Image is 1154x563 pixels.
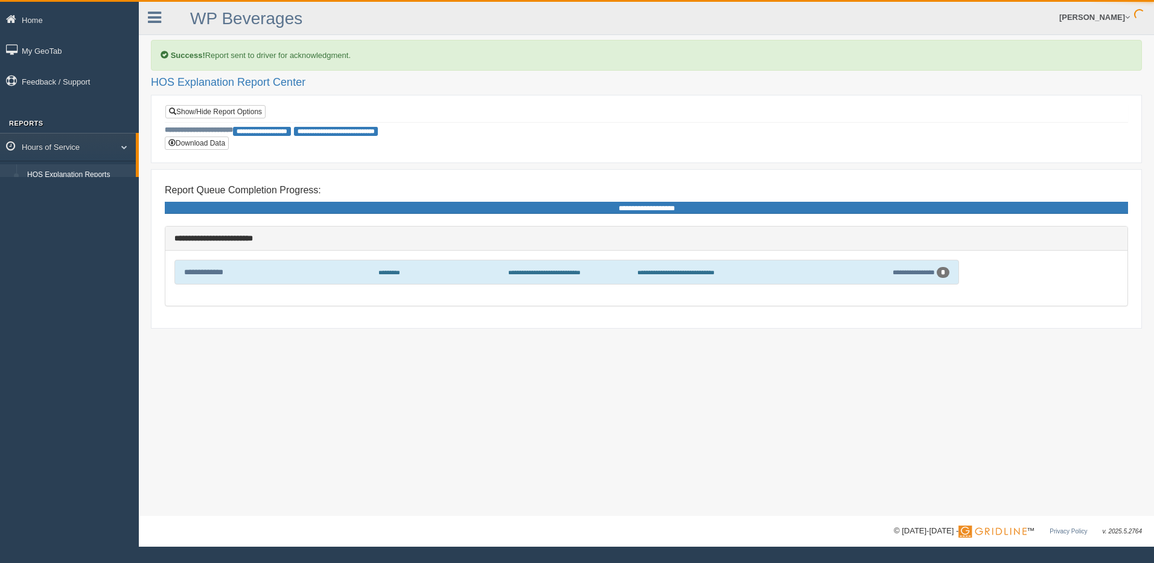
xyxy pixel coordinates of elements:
a: Show/Hide Report Options [165,105,266,118]
span: v. 2025.5.2764 [1103,528,1142,535]
div: Report sent to driver for acknowledgment. [151,40,1142,71]
a: WP Beverages [190,9,302,28]
h2: HOS Explanation Report Center [151,77,1142,89]
b: Success! [171,51,205,60]
a: Privacy Policy [1050,528,1087,535]
button: Download Data [165,137,229,150]
h4: Report Queue Completion Progress: [165,185,1128,196]
img: Gridline [958,526,1027,538]
div: © [DATE]-[DATE] - ™ [894,525,1142,538]
a: HOS Explanation Reports [22,164,136,186]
